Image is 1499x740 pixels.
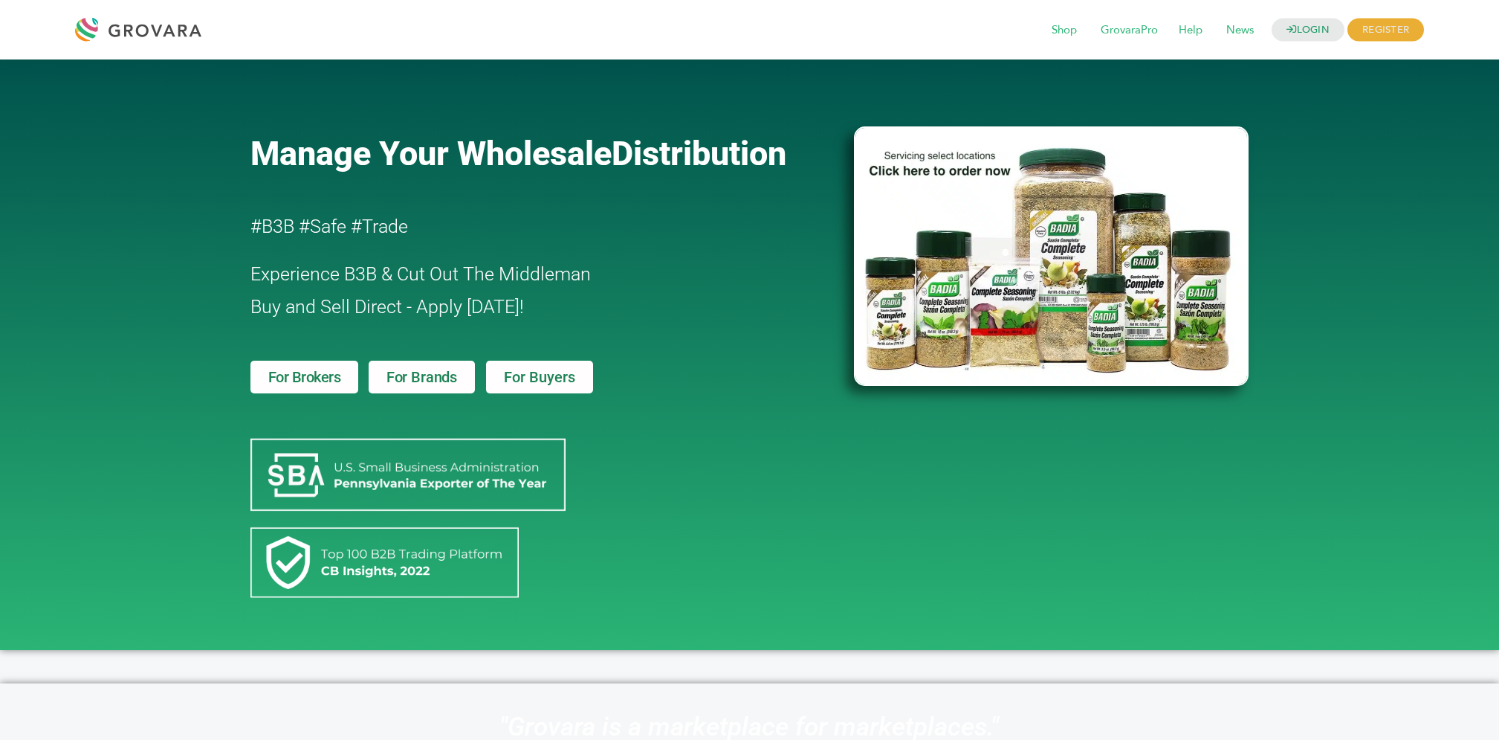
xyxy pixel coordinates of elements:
[1090,22,1168,39] a: GrovaraPro
[612,134,786,173] span: Distribution
[1216,22,1264,39] a: News
[486,361,593,393] a: For Buyers
[250,296,524,318] span: Buy and Sell Direct - Apply [DATE]!
[504,370,575,385] span: For Buyers
[1041,22,1087,39] a: Shop
[1090,16,1168,45] span: GrovaraPro
[1216,16,1264,45] span: News
[250,361,359,393] a: For Brokers
[268,370,341,385] span: For Brokers
[250,263,591,285] span: Experience B3B & Cut Out The Middleman
[250,134,830,173] a: Manage Your WholesaleDistribution
[1168,22,1213,39] a: Help
[1168,16,1213,45] span: Help
[1272,19,1344,42] a: LOGIN
[386,370,457,385] span: For Brands
[250,134,612,173] span: Manage Your Wholesale
[1041,16,1087,45] span: Shop
[1347,19,1424,42] span: REGISTER
[250,210,769,243] h2: #B3B #Safe #Trade
[369,361,475,393] a: For Brands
